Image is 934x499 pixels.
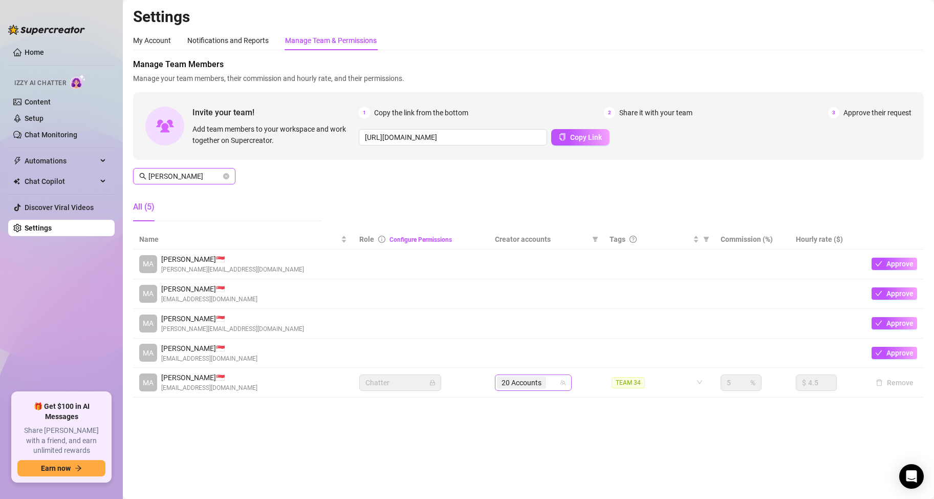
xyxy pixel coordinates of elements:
a: Setup [25,114,44,122]
span: Manage your team members, their commission and hourly rate, and their permissions. [133,73,924,84]
span: filter [592,236,598,242]
span: Role [359,235,374,243]
a: Home [25,48,44,56]
span: [PERSON_NAME] 🇸🇬 [161,283,257,295]
button: Copy Link [551,129,610,145]
th: Commission (%) [714,230,790,249]
span: Manage Team Members [133,58,924,71]
span: [EMAIL_ADDRESS][DOMAIN_NAME] [161,295,257,304]
span: Automations [25,153,97,169]
div: Notifications and Reports [187,35,269,46]
span: team [560,380,566,386]
span: MA [143,377,154,388]
div: Manage Team & Permissions [285,35,377,46]
span: Add team members to your workspace and work together on Supercreator. [192,123,355,146]
span: [PERSON_NAME] 🇸🇬 [161,313,304,324]
span: arrow-right [75,465,82,472]
span: MA [143,347,154,359]
h2: Settings [133,7,924,27]
button: Earn nowarrow-right [17,460,105,476]
th: Name [133,230,353,249]
span: MA [143,258,154,269]
span: check [875,290,882,297]
a: Settings [25,224,52,232]
span: Share it with your team [619,107,692,118]
span: [PERSON_NAME] 🇸🇬 [161,254,304,265]
span: 1 [359,107,370,118]
span: Copy Link [570,133,602,141]
span: Creator accounts [495,234,588,245]
span: Chat Copilot [25,173,97,190]
span: Tags [610,234,625,245]
button: Approve [872,287,917,300]
th: Hourly rate ($) [790,230,865,249]
span: TEAM 34 [612,377,645,388]
span: 🎁 Get $100 in AI Messages [17,402,105,422]
div: My Account [133,35,171,46]
span: check [875,320,882,327]
span: Share [PERSON_NAME] with a friend, and earn unlimited rewards [17,426,105,456]
span: Copy the link from the bottom [374,107,468,118]
span: [EMAIL_ADDRESS][DOMAIN_NAME] [161,354,257,364]
span: 2 [604,107,615,118]
span: filter [701,232,711,247]
img: Chat Copilot [13,178,20,185]
span: MA [143,318,154,329]
a: Discover Viral Videos [25,203,94,212]
img: AI Chatter [70,74,86,89]
a: Content [25,98,51,106]
span: 20 Accounts [497,377,546,389]
span: check [875,349,882,357]
span: Approve [886,319,914,327]
span: copy [559,133,566,140]
button: Remove [872,377,918,389]
span: info-circle [378,236,385,243]
span: [PERSON_NAME] 🇸🇬 [161,372,257,383]
span: Name [139,234,339,245]
img: logo-BBDzfeDw.svg [8,25,85,35]
span: Approve [886,260,914,268]
div: All (5) [133,201,155,213]
span: question-circle [629,236,637,243]
span: filter [703,236,709,242]
span: [PERSON_NAME][EMAIL_ADDRESS][DOMAIN_NAME] [161,265,304,275]
span: check [875,260,882,267]
span: [PERSON_NAME][EMAIL_ADDRESS][DOMAIN_NAME] [161,324,304,334]
span: [EMAIL_ADDRESS][DOMAIN_NAME] [161,383,257,393]
span: Chatter [365,375,435,390]
span: Approve their request [843,107,911,118]
span: Approve [886,349,914,357]
input: Search members [148,171,221,182]
button: Approve [872,347,917,359]
span: Izzy AI Chatter [14,78,66,88]
button: Approve [872,317,917,329]
span: Approve [886,289,914,298]
button: Approve [872,258,917,270]
span: MA [143,288,154,299]
span: Invite your team! [192,106,359,119]
span: [PERSON_NAME] 🇸🇬 [161,343,257,354]
span: Earn now [41,464,71,472]
button: close-circle [223,173,229,179]
a: Chat Monitoring [25,131,77,139]
span: lock [429,380,436,386]
span: 20 Accounts [502,377,541,388]
span: filter [590,232,600,247]
a: Configure Permissions [389,236,452,243]
div: Open Intercom Messenger [899,464,924,489]
span: thunderbolt [13,157,21,165]
span: search [139,173,146,180]
span: 3 [828,107,839,118]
